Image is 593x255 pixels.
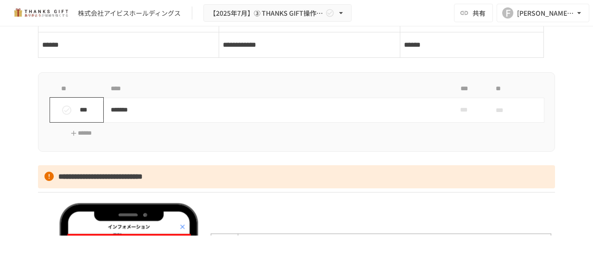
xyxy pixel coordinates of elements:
button: 共有 [454,4,493,22]
button: status [57,101,76,119]
div: [PERSON_NAME][EMAIL_ADDRESS][DOMAIN_NAME] [517,7,574,19]
img: mMP1OxWUAhQbsRWCurg7vIHe5HqDpP7qZo7fRoNLXQh [11,6,70,20]
span: 共有 [473,8,486,18]
button: F[PERSON_NAME][EMAIL_ADDRESS][DOMAIN_NAME] [497,4,589,22]
button: 【2025年7月】➂ THANKS GIFT操作説明/THANKS GIFT[PERSON_NAME] [203,4,352,22]
span: 【2025年7月】➂ THANKS GIFT操作説明/THANKS GIFT[PERSON_NAME] [209,7,323,19]
div: 株式会社アイビスホールディングス [78,8,181,18]
table: task table [50,80,544,123]
div: F [502,7,513,19]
